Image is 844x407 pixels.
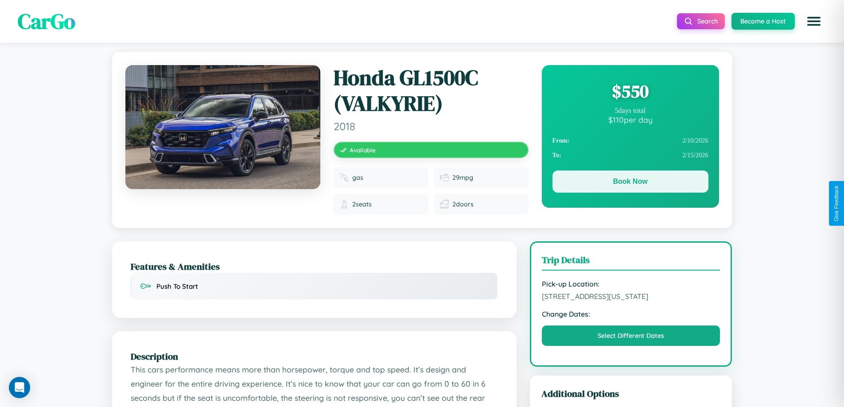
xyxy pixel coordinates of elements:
div: 2 / 10 / 2026 [552,133,708,148]
div: $ 110 per day [552,115,708,124]
img: Fuel type [340,173,349,182]
span: Push To Start [156,282,198,291]
button: Search [677,13,725,29]
div: 5 days total [552,107,708,115]
strong: Change Dates: [542,310,720,318]
span: [STREET_ADDRESS][US_STATE] [542,292,720,301]
div: $ 550 [552,79,708,103]
button: Become a Host [731,13,795,30]
div: 2 / 15 / 2026 [552,148,708,163]
span: Search [697,17,718,25]
h3: Trip Details [542,253,720,271]
h3: Additional Options [541,387,721,400]
div: Give Feedback [833,186,840,221]
h2: Description [131,350,498,363]
span: 2018 [334,120,529,133]
h2: Features & Amenities [131,260,498,273]
span: 2 doors [452,200,474,208]
button: Select Different Dates [542,326,720,346]
strong: Pick-up Location: [542,279,720,288]
img: Honda GL1500C (VALKYRIE) 2018 [125,65,320,189]
button: Open menu [801,9,826,34]
img: Fuel efficiency [440,173,449,182]
h1: Honda GL1500C (VALKYRIE) [334,65,529,116]
button: Book Now [552,171,708,193]
span: gas [352,174,363,182]
img: Seats [340,200,349,209]
span: 29 mpg [452,174,473,182]
img: Doors [440,200,449,209]
strong: From: [552,137,570,144]
strong: To: [552,151,561,159]
span: CarGo [18,7,75,36]
span: 2 seats [352,200,372,208]
span: Available [350,146,376,154]
div: Open Intercom Messenger [9,377,30,398]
